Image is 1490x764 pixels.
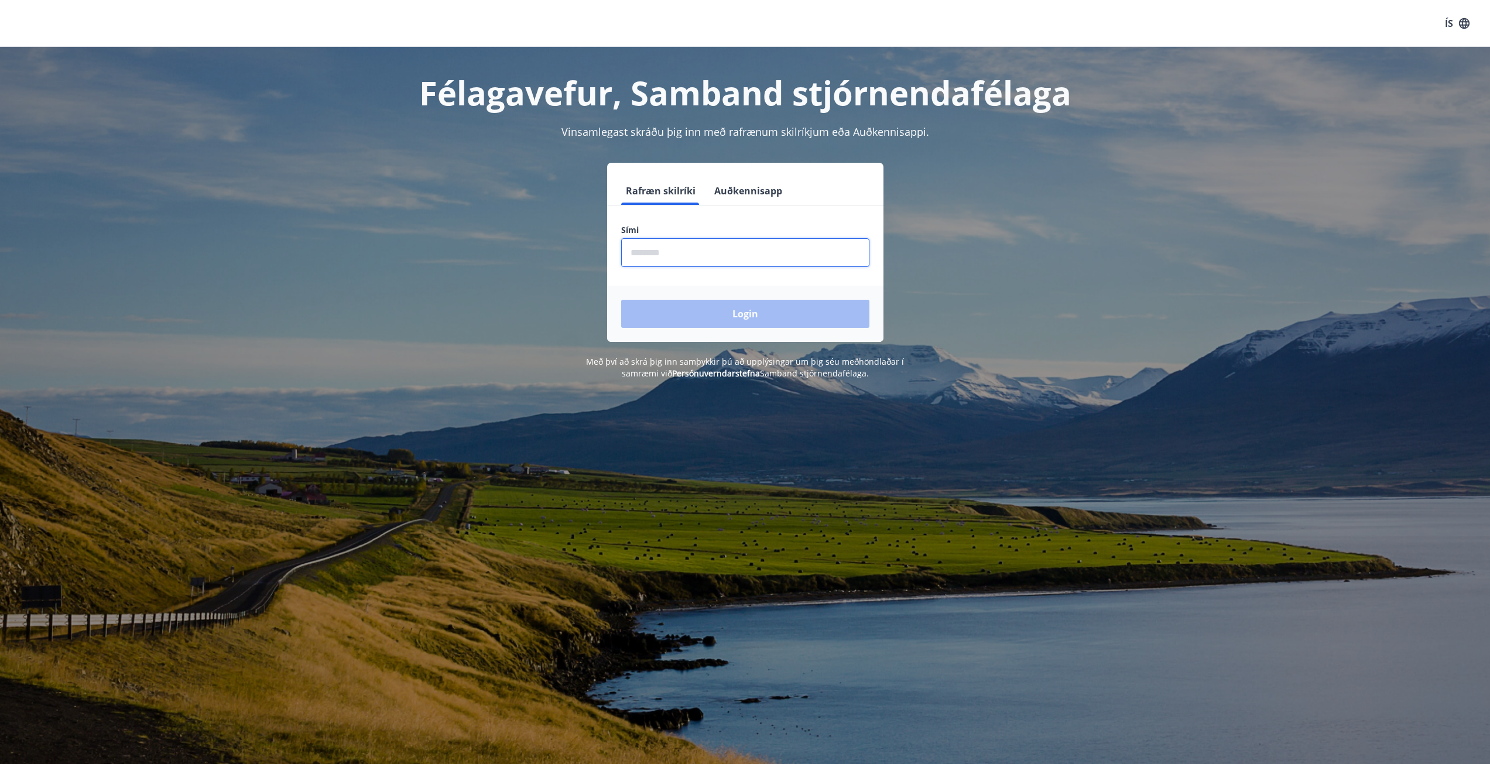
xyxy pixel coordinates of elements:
[1438,13,1476,34] button: ÍS
[561,125,929,139] span: Vinsamlegast skráðu þig inn með rafrænum skilríkjum eða Auðkennisappi.
[672,368,760,379] a: Persónuverndarstefna
[710,177,787,205] button: Auðkennisapp
[338,70,1153,115] h1: Félagavefur, Samband stjórnendafélaga
[621,224,869,236] label: Sími
[621,177,700,205] button: Rafræn skilríki
[586,356,904,379] span: Með því að skrá þig inn samþykkir þú að upplýsingar um þig séu meðhöndlaðar í samræmi við Samband...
